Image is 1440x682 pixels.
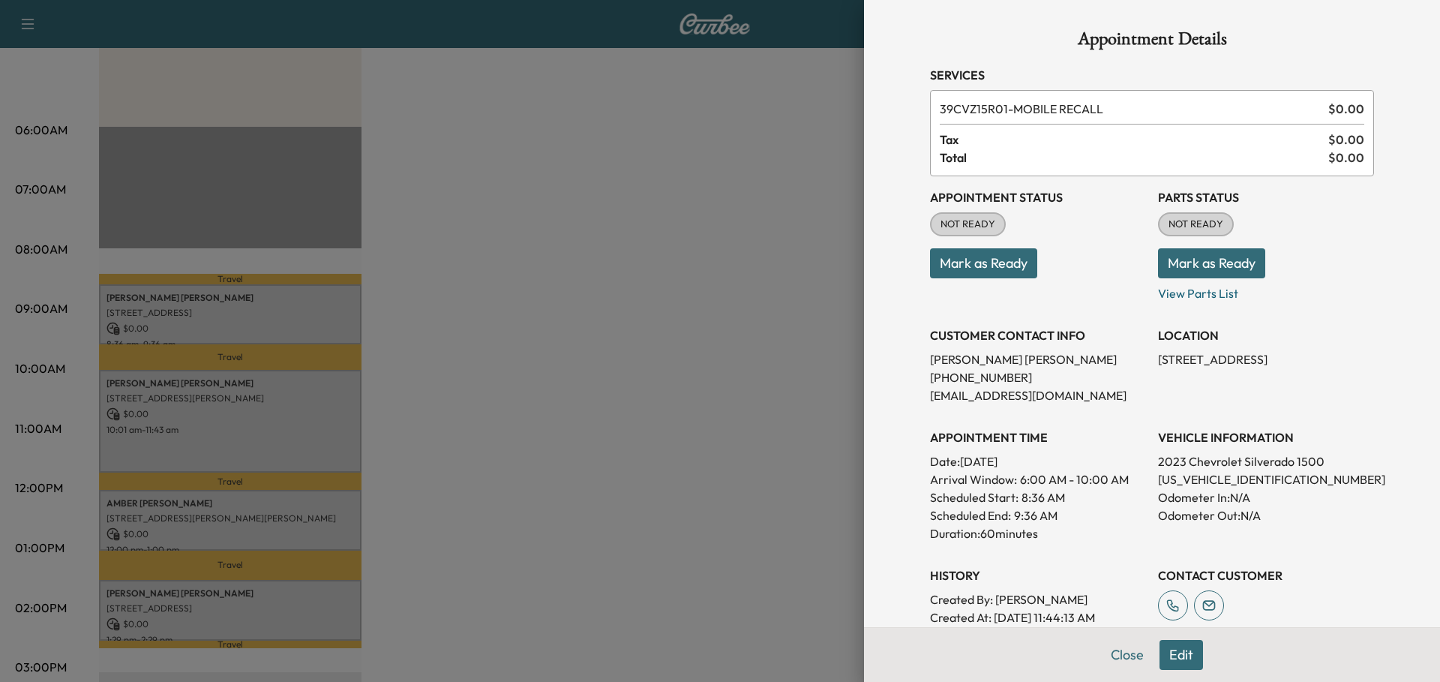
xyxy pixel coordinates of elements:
[940,149,1328,167] span: Total
[1158,488,1374,506] p: Odometer In: N/A
[930,626,1146,644] p: Modified By : [PERSON_NAME]
[1158,566,1374,584] h3: CONTACT CUSTOMER
[930,506,1011,524] p: Scheduled End:
[930,66,1374,84] h3: Services
[930,608,1146,626] p: Created At : [DATE] 11:44:13 AM
[930,566,1146,584] h3: History
[930,350,1146,368] p: [PERSON_NAME] [PERSON_NAME]
[930,524,1146,542] p: Duration: 60 minutes
[930,188,1146,206] h3: Appointment Status
[1328,131,1364,149] span: $ 0.00
[930,30,1374,54] h1: Appointment Details
[930,452,1146,470] p: Date: [DATE]
[1158,452,1374,470] p: 2023 Chevrolet Silverado 1500
[1159,217,1232,232] span: NOT READY
[1328,100,1364,118] span: $ 0.00
[1158,506,1374,524] p: Odometer Out: N/A
[1158,326,1374,344] h3: LOCATION
[1020,470,1129,488] span: 6:00 AM - 10:00 AM
[930,470,1146,488] p: Arrival Window:
[1158,278,1374,302] p: View Parts List
[1158,248,1265,278] button: Mark as Ready
[1159,640,1203,670] button: Edit
[1014,506,1057,524] p: 9:36 AM
[1158,188,1374,206] h3: Parts Status
[1101,640,1153,670] button: Close
[930,386,1146,404] p: [EMAIL_ADDRESS][DOMAIN_NAME]
[940,131,1328,149] span: Tax
[930,590,1146,608] p: Created By : [PERSON_NAME]
[1328,149,1364,167] span: $ 0.00
[930,368,1146,386] p: [PHONE_NUMBER]
[1158,428,1374,446] h3: VEHICLE INFORMATION
[930,428,1146,446] h3: APPOINTMENT TIME
[930,488,1018,506] p: Scheduled Start:
[931,217,1004,232] span: NOT READY
[1158,350,1374,368] p: [STREET_ADDRESS]
[930,248,1037,278] button: Mark as Ready
[940,100,1322,118] span: MOBILE RECALL
[1158,470,1374,488] p: [US_VEHICLE_IDENTIFICATION_NUMBER]
[930,326,1146,344] h3: CUSTOMER CONTACT INFO
[1021,488,1065,506] p: 8:36 AM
